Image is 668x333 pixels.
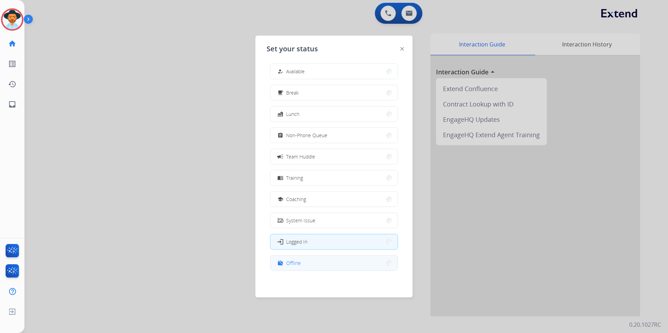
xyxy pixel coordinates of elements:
[286,110,299,118] span: Lunch
[267,44,318,54] span: Set your status
[8,39,16,48] mat-icon: home
[270,106,398,121] button: Lunch
[270,234,398,249] button: Logged In
[8,60,16,68] mat-icon: list_alt
[286,153,315,160] span: Team Huddle
[629,320,661,329] p: 0.20.1027RC
[270,149,398,164] button: Team Huddle
[8,80,16,88] mat-icon: history
[400,47,404,51] img: close-button
[270,128,398,143] button: Non-Phone Queue
[277,111,283,117] mat-icon: fastfood
[277,260,283,266] mat-icon: work_off
[286,132,327,139] span: Non-Phone Queue
[270,64,398,79] button: Available
[277,68,283,74] mat-icon: how_to_reg
[277,196,283,202] mat-icon: school
[8,100,16,109] mat-icon: inbox
[286,68,305,75] span: Available
[277,90,283,96] mat-icon: free_breakfast
[270,85,398,100] button: Break
[286,174,303,182] span: Training
[270,256,398,271] button: Offline
[286,259,301,267] span: Offline
[277,217,283,223] mat-icon: phonelink_off
[277,132,283,138] mat-icon: assignment
[277,238,284,245] mat-icon: login
[286,238,307,245] span: Logged In
[2,10,22,29] img: avatar
[270,170,398,185] button: Training
[277,175,283,181] mat-icon: menu_book
[270,192,398,207] button: Coaching
[286,217,315,224] span: System Issue
[270,213,398,228] button: System Issue
[286,89,299,96] span: Break
[277,153,284,160] mat-icon: campaign
[286,195,306,203] span: Coaching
